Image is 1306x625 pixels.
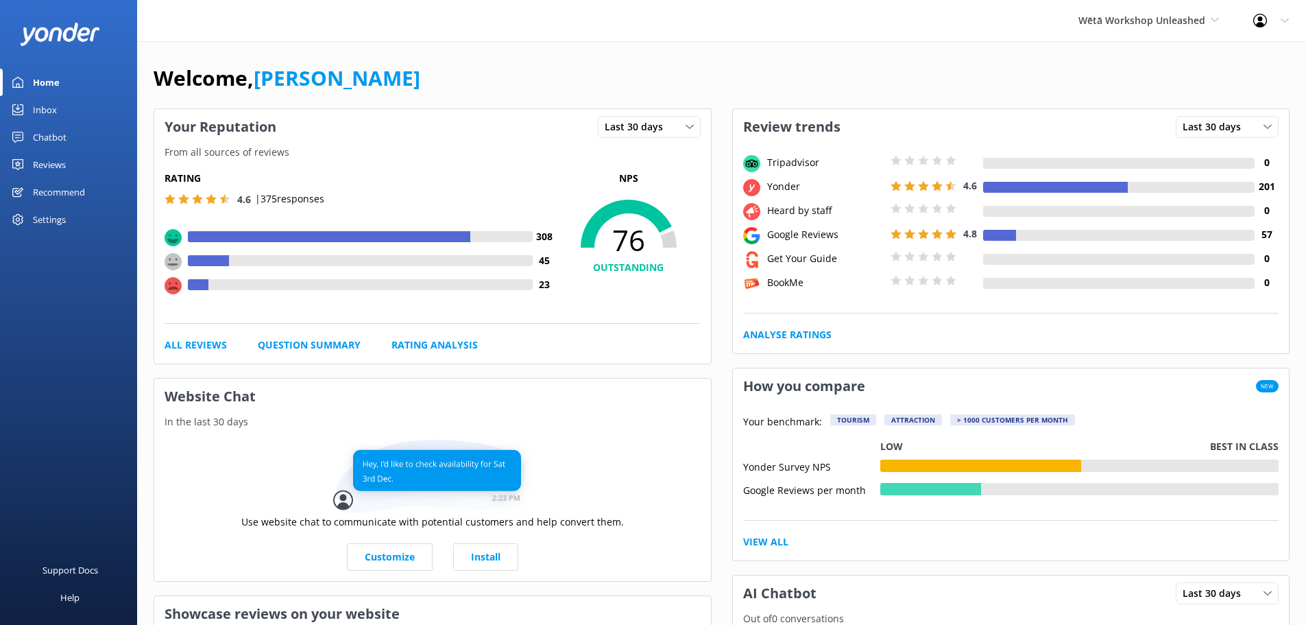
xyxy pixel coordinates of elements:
div: Tripadvisor [764,155,887,170]
div: > 1000 customers per month [950,414,1075,425]
div: Reviews [33,151,66,178]
div: BookMe [764,275,887,290]
a: Rating Analysis [391,338,478,353]
a: View All [743,534,788,550]
a: Analyse Ratings [743,327,832,342]
p: In the last 30 days [154,414,711,429]
span: 4.6 [963,179,977,192]
h4: 0 [1255,251,1279,266]
div: Google Reviews per month [743,483,880,495]
div: Attraction [884,414,942,425]
h4: 0 [1255,203,1279,218]
h4: 0 [1255,155,1279,170]
div: Settings [33,206,66,233]
h4: 57 [1255,227,1279,242]
span: Wētā Workshop Unleashed [1078,14,1205,27]
img: conversation... [333,440,532,515]
div: Inbox [33,96,57,123]
div: Recommend [33,178,85,206]
div: Tourism [830,414,876,425]
span: Last 30 days [1183,119,1249,134]
p: From all sources of reviews [154,145,711,160]
div: Help [60,584,80,611]
a: All Reviews [165,338,227,353]
a: Customize [347,543,433,571]
h3: Your Reputation [154,109,287,145]
h4: 201 [1255,179,1279,194]
h3: How you compare [733,368,875,404]
h4: 0 [1255,275,1279,290]
div: Heard by staff [764,203,887,218]
p: Low [880,439,903,454]
h4: 45 [533,253,557,268]
span: New [1256,380,1279,392]
div: Yonder Survey NPS [743,460,880,472]
p: Use website chat to communicate with potential customers and help convert them. [241,515,624,530]
p: NPS [557,171,701,186]
h3: Website Chat [154,379,711,414]
h5: Rating [165,171,557,186]
span: Last 30 days [605,119,671,134]
a: Question Summary [258,338,361,353]
div: Home [33,69,60,96]
h1: Welcome, [154,62,420,95]
span: Last 30 days [1183,586,1249,601]
img: yonder-white-logo.png [21,23,99,45]
h4: 23 [533,277,557,292]
a: [PERSON_NAME] [254,64,420,92]
p: Best in class [1210,439,1279,454]
div: Google Reviews [764,227,887,242]
span: 4.8 [963,227,977,240]
span: 4.6 [237,193,251,206]
h4: 308 [533,229,557,244]
h3: AI Chatbot [733,576,827,611]
h3: Review trends [733,109,851,145]
h4: OUTSTANDING [557,260,701,275]
p: | 375 responses [255,191,324,207]
div: Yonder [764,179,887,194]
div: Chatbot [33,123,66,151]
div: Get Your Guide [764,251,887,266]
a: Install [453,543,518,571]
div: Support Docs [43,556,98,584]
p: Your benchmark: [743,414,822,431]
span: 76 [557,223,701,257]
